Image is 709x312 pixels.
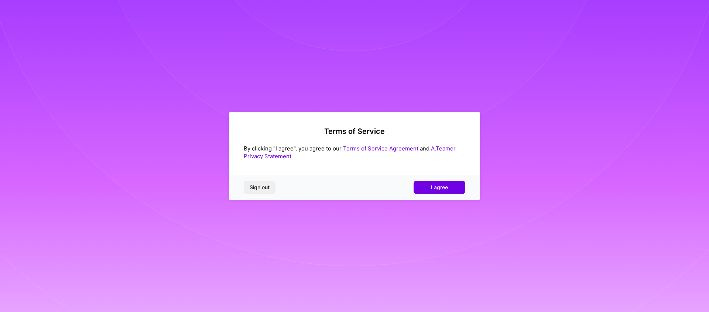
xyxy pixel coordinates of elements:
a: Terms of Service Agreement [343,145,418,152]
button: Sign out [244,181,275,194]
h2: Terms of Service [244,127,465,136]
button: I agree [414,181,465,194]
span: Sign out [250,184,270,191]
span: I agree [431,184,448,191]
div: By clicking "I agree", you agree to our and [244,145,465,160]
